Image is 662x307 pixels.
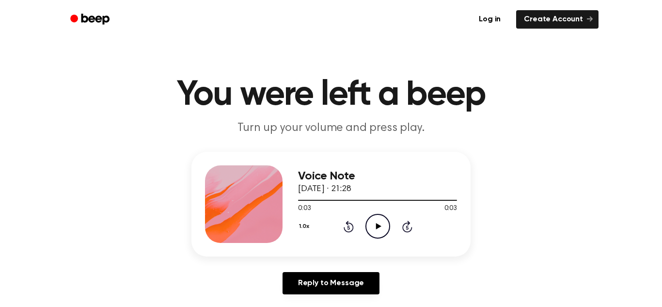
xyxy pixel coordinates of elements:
span: [DATE] · 21:28 [298,185,351,194]
a: Beep [63,10,118,29]
p: Turn up your volume and press play. [145,120,517,136]
span: 0:03 [298,204,311,214]
button: 1.0x [298,218,313,235]
h3: Voice Note [298,170,457,183]
a: Log in [469,8,510,31]
a: Create Account [516,10,599,29]
h1: You were left a beep [83,78,579,113]
span: 0:03 [444,204,457,214]
a: Reply to Message [283,272,379,294]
